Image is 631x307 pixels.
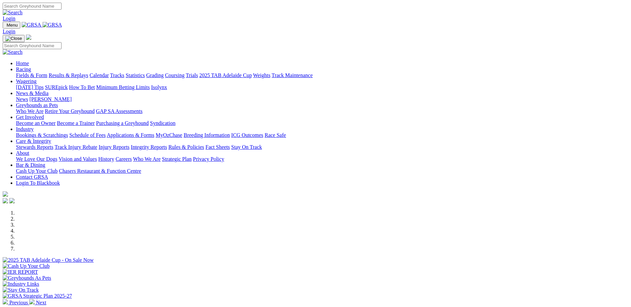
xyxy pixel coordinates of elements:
a: Care & Integrity [16,138,51,144]
img: GRSA [22,22,41,28]
a: Become an Owner [16,120,56,126]
div: Care & Integrity [16,144,628,150]
a: Statistics [126,72,145,78]
a: Vision and Values [59,156,97,162]
a: Purchasing a Greyhound [96,120,149,126]
span: Menu [7,23,18,28]
img: chevron-left-pager-white.svg [3,299,8,304]
img: Close [5,36,22,41]
a: Chasers Restaurant & Function Centre [59,168,141,174]
a: Track Maintenance [272,72,313,78]
a: Calendar [89,72,109,78]
a: Industry [16,126,34,132]
img: Search [3,49,23,55]
span: Previous [9,300,28,305]
div: Industry [16,132,628,138]
a: Wagering [16,78,37,84]
button: Toggle navigation [3,35,25,42]
img: GRSA [43,22,62,28]
div: Wagering [16,84,628,90]
a: Retire Your Greyhound [45,108,95,114]
div: News & Media [16,96,628,102]
a: About [16,150,29,156]
a: News [16,96,28,102]
a: Race Safe [264,132,286,138]
a: Syndication [150,120,175,126]
a: Track Injury Rebate [55,144,97,150]
a: Fields & Form [16,72,47,78]
a: Coursing [165,72,185,78]
div: About [16,156,628,162]
a: Tracks [110,72,124,78]
img: 2025 TAB Adelaide Cup - On Sale Now [3,257,94,263]
a: Home [16,60,29,66]
a: Injury Reports [98,144,129,150]
a: Cash Up Your Club [16,168,58,174]
a: Become a Trainer [57,120,95,126]
div: Greyhounds as Pets [16,108,628,114]
div: Bar & Dining [16,168,628,174]
img: twitter.svg [9,198,15,203]
a: Bookings & Scratchings [16,132,68,138]
a: We Love Our Dogs [16,156,57,162]
img: Industry Links [3,281,39,287]
a: [DATE] Tips [16,84,44,90]
a: Careers [115,156,132,162]
a: Stay On Track [231,144,262,150]
a: Strategic Plan [162,156,192,162]
a: Login [3,29,15,34]
a: Who We Are [16,108,44,114]
a: Rules & Policies [168,144,204,150]
a: Grading [146,72,164,78]
a: Isolynx [151,84,167,90]
a: Login [3,16,15,21]
a: Next [29,300,46,305]
div: Get Involved [16,120,628,126]
a: SUREpick [45,84,68,90]
a: Schedule of Fees [69,132,105,138]
a: Bar & Dining [16,162,45,168]
a: Applications & Forms [107,132,154,138]
a: Breeding Information [184,132,230,138]
a: Privacy Policy [193,156,224,162]
img: Search [3,10,23,16]
a: Who We Are [133,156,161,162]
a: Minimum Betting Limits [96,84,150,90]
input: Search [3,3,62,10]
a: Greyhounds as Pets [16,102,58,108]
a: Racing [16,66,31,72]
button: Toggle navigation [3,22,20,29]
img: logo-grsa-white.png [26,35,31,40]
a: Trials [186,72,198,78]
a: MyOzChase [156,132,182,138]
a: Login To Blackbook [16,180,60,186]
img: logo-grsa-white.png [3,191,8,197]
img: Stay On Track [3,287,39,293]
a: Integrity Reports [131,144,167,150]
img: facebook.svg [3,198,8,203]
a: History [98,156,114,162]
input: Search [3,42,62,49]
span: Next [36,300,46,305]
a: Contact GRSA [16,174,48,180]
a: Weights [253,72,270,78]
img: Greyhounds As Pets [3,275,51,281]
a: News & Media [16,90,49,96]
a: Fact Sheets [206,144,230,150]
img: Cash Up Your Club [3,263,50,269]
a: Get Involved [16,114,44,120]
a: How To Bet [69,84,95,90]
a: GAP SA Assessments [96,108,143,114]
img: chevron-right-pager-white.svg [29,299,35,304]
a: 2025 TAB Adelaide Cup [199,72,252,78]
a: Previous [3,300,29,305]
a: Stewards Reports [16,144,53,150]
a: [PERSON_NAME] [29,96,72,102]
img: IER REPORT [3,269,38,275]
div: Racing [16,72,628,78]
img: GRSA Strategic Plan 2025-27 [3,293,72,299]
a: ICG Outcomes [231,132,263,138]
a: Results & Replays [49,72,88,78]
